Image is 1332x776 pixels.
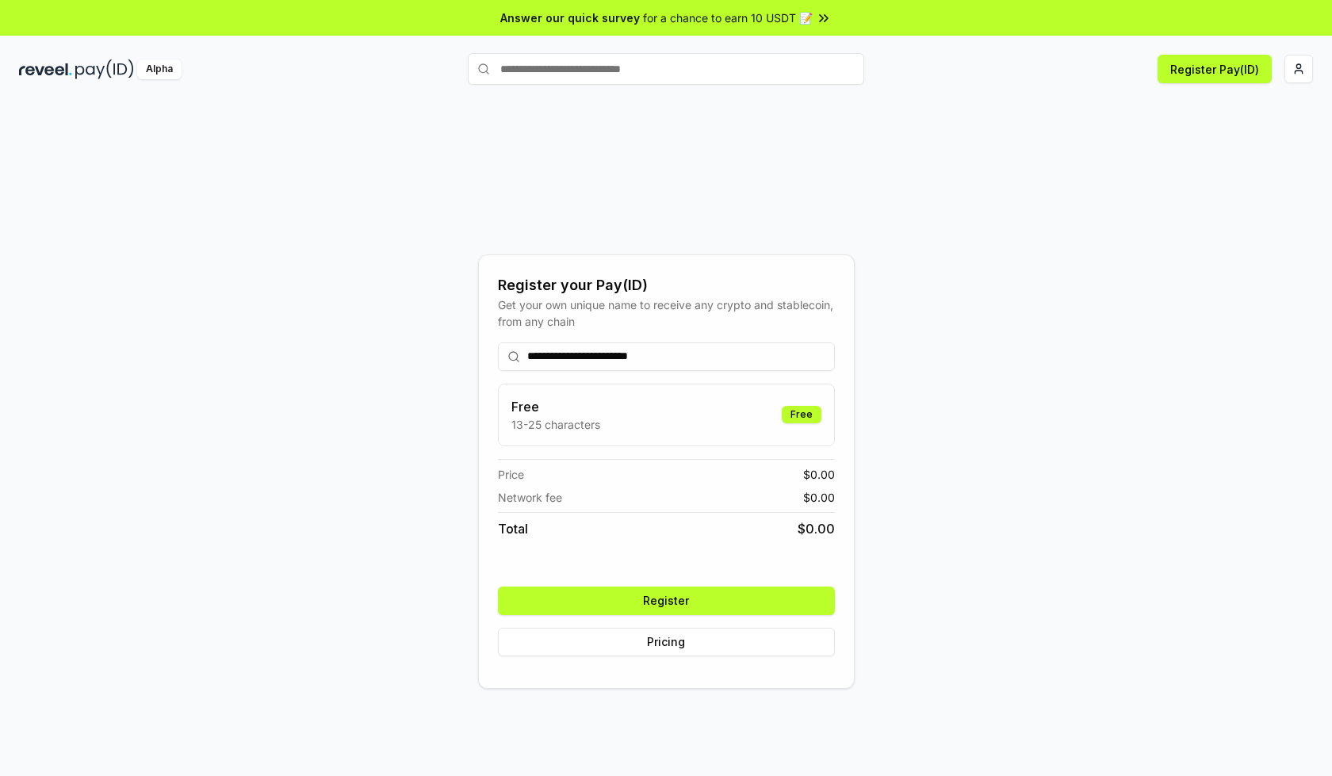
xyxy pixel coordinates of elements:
button: Register [498,587,835,615]
img: reveel_dark [19,59,72,79]
div: Get your own unique name to receive any crypto and stablecoin, from any chain [498,296,835,330]
button: Register Pay(ID) [1158,55,1272,83]
span: Total [498,519,528,538]
span: Answer our quick survey [500,10,640,26]
img: pay_id [75,59,134,79]
p: 13-25 characters [511,416,600,433]
span: $ 0.00 [803,489,835,506]
span: $ 0.00 [798,519,835,538]
span: $ 0.00 [803,466,835,483]
div: Alpha [137,59,182,79]
div: Register your Pay(ID) [498,274,835,296]
span: for a chance to earn 10 USDT 📝 [643,10,813,26]
div: Free [782,406,821,423]
h3: Free [511,397,600,416]
button: Pricing [498,628,835,656]
span: Network fee [498,489,562,506]
span: Price [498,466,524,483]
